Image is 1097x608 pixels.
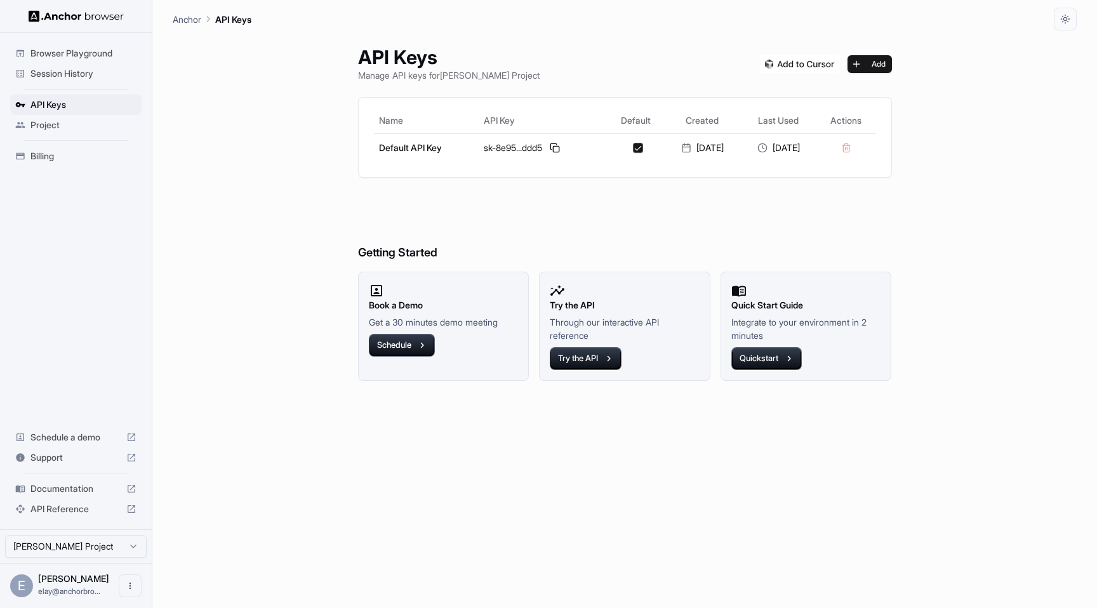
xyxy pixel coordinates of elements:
[369,298,519,312] h2: Book a Demo
[731,298,881,312] h2: Quick Start Guide
[38,573,109,584] span: Elay Gelbart
[607,108,665,133] th: Default
[10,479,142,499] div: Documentation
[10,499,142,519] div: API Reference
[30,482,121,495] span: Documentation
[374,133,479,162] td: Default API Key
[119,574,142,597] button: Open menu
[816,108,876,133] th: Actions
[10,447,142,468] div: Support
[10,427,142,447] div: Schedule a demo
[30,431,121,444] span: Schedule a demo
[10,95,142,115] div: API Keys
[29,10,124,22] img: Anchor Logo
[358,46,540,69] h1: API Keys
[38,586,100,596] span: elay@anchorbrowser.io
[550,347,622,370] button: Try the API
[484,140,602,155] div: sk-8e95...ddd5
[374,108,479,133] th: Name
[10,146,142,166] div: Billing
[30,67,136,80] span: Session History
[731,315,881,342] p: Integrate to your environment in 2 minutes
[10,63,142,84] div: Session History
[173,13,201,26] p: Anchor
[479,108,607,133] th: API Key
[358,69,540,82] p: Manage API keys for [PERSON_NAME] Project
[30,150,136,162] span: Billing
[745,142,811,154] div: [DATE]
[665,108,741,133] th: Created
[173,12,251,26] nav: breadcrumb
[30,503,121,515] span: API Reference
[369,334,435,357] button: Schedule
[740,108,816,133] th: Last Used
[30,451,121,464] span: Support
[670,142,736,154] div: [DATE]
[848,55,892,73] button: Add
[731,347,802,370] button: Quickstart
[550,298,700,312] h2: Try the API
[760,55,840,73] img: Add anchorbrowser MCP server to Cursor
[10,115,142,135] div: Project
[30,98,136,111] span: API Keys
[550,315,700,342] p: Through our interactive API reference
[547,140,562,155] button: Copy API key
[10,43,142,63] div: Browser Playground
[369,315,519,329] p: Get a 30 minutes demo meeting
[30,47,136,60] span: Browser Playground
[30,119,136,131] span: Project
[215,13,251,26] p: API Keys
[10,574,33,597] div: E
[358,193,892,262] h6: Getting Started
